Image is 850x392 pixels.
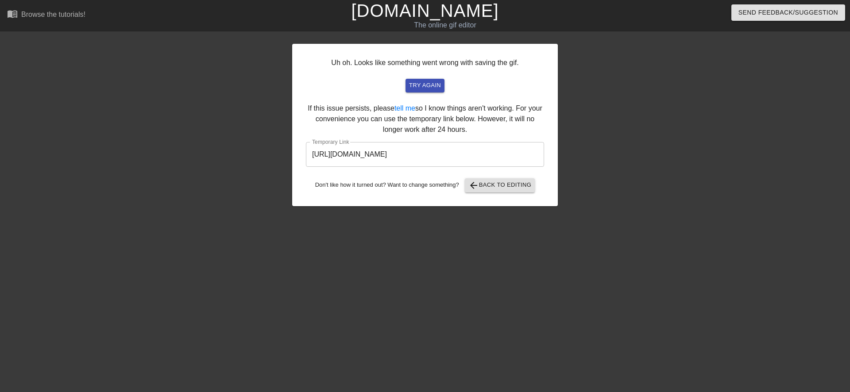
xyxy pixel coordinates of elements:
[738,7,838,18] span: Send Feedback/Suggestion
[351,1,498,20] a: [DOMAIN_NAME]
[468,180,479,191] span: arrow_back
[409,81,441,91] span: try again
[7,8,18,19] span: menu_book
[406,79,444,92] button: try again
[288,20,603,31] div: The online gif editor
[465,178,535,192] button: Back to Editing
[292,44,558,206] div: Uh oh. Looks like something went wrong with saving the gif. If this issue persists, please so I k...
[468,180,532,191] span: Back to Editing
[306,178,544,192] div: Don't like how it turned out? Want to change something?
[7,8,85,22] a: Browse the tutorials!
[306,142,544,167] input: bare
[731,4,845,21] button: Send Feedback/Suggestion
[21,11,85,18] div: Browse the tutorials!
[394,104,415,112] a: tell me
